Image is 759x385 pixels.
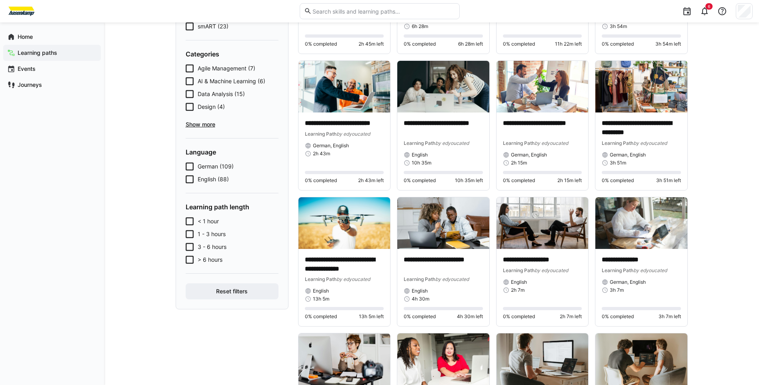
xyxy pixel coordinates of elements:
[497,61,589,112] img: image
[397,197,489,249] img: image
[397,61,489,112] img: image
[198,217,219,225] span: < 1 hour
[557,177,582,184] span: 2h 15m left
[198,22,228,30] span: smART (23)
[435,140,469,146] span: by edyoucated
[359,313,384,320] span: 13h 5m left
[312,8,455,15] input: Search skills and learning paths…
[313,288,329,294] span: English
[602,267,633,273] span: Learning Path
[633,267,667,273] span: by edyoucated
[435,276,469,282] span: by edyoucated
[404,276,435,282] span: Learning Path
[305,177,337,184] span: 0% completed
[198,64,255,72] span: Agile Management (7)
[298,333,391,385] img: image
[215,287,249,295] span: Reset filters
[602,313,634,320] span: 0% completed
[659,313,681,320] span: 3h 7m left
[602,177,634,184] span: 0% completed
[610,160,626,166] span: 3h 51m
[336,276,370,282] span: by edyoucated
[503,313,535,320] span: 0% completed
[708,4,710,9] span: 6
[511,279,527,285] span: English
[198,230,226,238] span: 1 - 3 hours
[412,160,431,166] span: 10h 35m
[511,152,547,158] span: German, English
[602,41,634,47] span: 0% completed
[198,90,245,98] span: Data Analysis (15)
[198,243,226,251] span: 3 - 6 hours
[595,61,687,112] img: image
[610,23,627,30] span: 3h 54m
[198,256,222,264] span: > 6 hours
[397,333,489,385] img: image
[503,177,535,184] span: 0% completed
[358,177,384,184] span: 2h 43m left
[305,41,337,47] span: 0% completed
[457,313,483,320] span: 4h 30m left
[305,276,336,282] span: Learning Path
[610,287,624,293] span: 3h 7m
[404,140,435,146] span: Learning Path
[602,140,633,146] span: Learning Path
[186,203,278,211] h4: Learning path length
[198,162,234,170] span: German (109)
[305,131,336,137] span: Learning Path
[198,175,229,183] span: English (88)
[186,120,278,128] span: Show more
[511,287,525,293] span: 2h 7m
[595,197,687,249] img: image
[336,131,370,137] span: by edyoucated
[186,148,278,156] h4: Language
[560,313,582,320] span: 2h 7m left
[503,140,535,146] span: Learning Path
[610,152,646,158] span: German, English
[503,267,535,273] span: Learning Path
[656,177,681,184] span: 3h 51m left
[313,296,329,302] span: 13h 5m
[305,313,337,320] span: 0% completed
[358,41,384,47] span: 2h 45m left
[404,177,436,184] span: 0% completed
[404,313,436,320] span: 0% completed
[455,177,483,184] span: 10h 35m left
[298,61,391,112] img: image
[497,333,589,385] img: image
[412,23,428,30] span: 6h 28m
[595,333,687,385] img: image
[497,197,589,249] img: image
[412,152,428,158] span: English
[511,160,527,166] span: 2h 15m
[610,279,646,285] span: German, English
[412,288,428,294] span: English
[655,41,681,47] span: 3h 54m left
[458,41,483,47] span: 6h 28m left
[198,103,225,111] span: Design (4)
[633,140,667,146] span: by edyoucated
[186,283,278,299] button: Reset filters
[555,41,582,47] span: 11h 22m left
[186,50,278,58] h4: Categories
[298,197,391,249] img: image
[313,150,330,157] span: 2h 43m
[198,77,265,85] span: AI & Machine Learning (6)
[535,267,568,273] span: by edyoucated
[535,140,568,146] span: by edyoucated
[313,142,349,149] span: German, English
[503,41,535,47] span: 0% completed
[404,41,436,47] span: 0% completed
[412,296,429,302] span: 4h 30m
